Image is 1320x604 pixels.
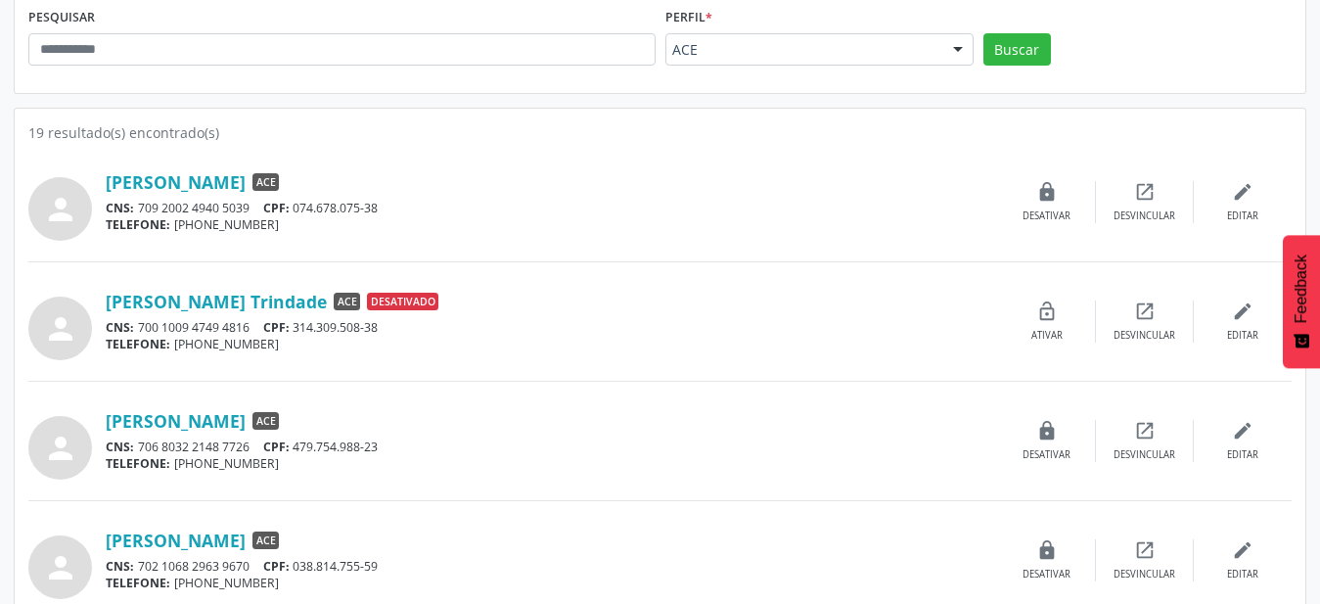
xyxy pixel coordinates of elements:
[106,200,134,216] span: CNS:
[106,575,998,591] div: [PHONE_NUMBER]
[263,558,290,575] span: CPF:
[1114,448,1175,462] div: Desvincular
[106,319,998,336] div: 700 1009 4749 4816 314.309.508-38
[106,336,998,352] div: [PHONE_NUMBER]
[1293,255,1310,323] span: Feedback
[1114,568,1175,581] div: Desvincular
[1036,420,1058,441] i: lock
[106,455,170,472] span: TELEFONE:
[106,439,998,455] div: 706 8032 2148 7726 479.754.988-23
[1036,539,1058,561] i: lock
[1031,329,1063,343] div: Ativar
[334,293,360,310] span: ACE
[263,439,290,455] span: CPF:
[665,3,712,33] label: Perfil
[106,216,998,233] div: [PHONE_NUMBER]
[1232,301,1253,322] i: edit
[106,575,170,591] span: TELEFONE:
[252,532,279,549] span: ACE
[1036,181,1058,203] i: lock
[983,33,1051,67] button: Buscar
[106,410,246,432] a: [PERSON_NAME]
[1227,209,1258,223] div: Editar
[106,558,134,575] span: CNS:
[1232,539,1253,561] i: edit
[106,216,170,233] span: TELEFONE:
[1036,301,1058,322] i: lock_open
[1134,301,1156,322] i: open_in_new
[43,311,78,347] i: person
[1023,209,1070,223] div: Desativar
[106,558,998,575] div: 702 1068 2963 9670 038.814.755-59
[1227,448,1258,462] div: Editar
[1114,329,1175,343] div: Desvincular
[28,3,95,33] label: PESQUISAR
[252,173,279,191] span: ACE
[263,319,290,336] span: CPF:
[43,431,78,466] i: person
[43,550,78,585] i: person
[106,319,134,336] span: CNS:
[263,200,290,216] span: CPF:
[1134,539,1156,561] i: open_in_new
[1134,420,1156,441] i: open_in_new
[1283,235,1320,368] button: Feedback - Mostrar pesquisa
[672,40,933,60] span: ACE
[106,439,134,455] span: CNS:
[1114,209,1175,223] div: Desvincular
[106,530,246,551] a: [PERSON_NAME]
[106,336,170,352] span: TELEFONE:
[106,455,998,472] div: [PHONE_NUMBER]
[106,291,327,312] a: [PERSON_NAME] Trindade
[1227,568,1258,581] div: Editar
[367,293,438,310] span: Desativado
[252,412,279,430] span: ACE
[1134,181,1156,203] i: open_in_new
[1232,181,1253,203] i: edit
[1023,448,1070,462] div: Desativar
[28,122,1292,143] div: 19 resultado(s) encontrado(s)
[1232,420,1253,441] i: edit
[43,192,78,227] i: person
[106,200,998,216] div: 709 2002 4940 5039 074.678.075-38
[1023,568,1070,581] div: Desativar
[1227,329,1258,343] div: Editar
[106,171,246,193] a: [PERSON_NAME]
